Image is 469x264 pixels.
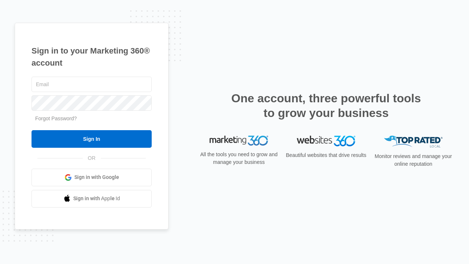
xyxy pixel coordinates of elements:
[297,136,355,146] img: Websites 360
[384,136,443,148] img: Top Rated Local
[229,91,423,120] h2: One account, three powerful tools to grow your business
[210,136,268,146] img: Marketing 360
[32,77,152,92] input: Email
[372,153,454,168] p: Monitor reviews and manage your online reputation
[74,173,119,181] span: Sign in with Google
[83,154,101,162] span: OR
[285,151,367,159] p: Beautiful websites that drive results
[32,130,152,148] input: Sign In
[35,115,77,121] a: Forgot Password?
[32,169,152,186] a: Sign in with Google
[32,45,152,69] h1: Sign in to your Marketing 360® account
[198,151,280,166] p: All the tools you need to grow and manage your business
[73,195,120,202] span: Sign in with Apple Id
[32,190,152,208] a: Sign in with Apple Id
